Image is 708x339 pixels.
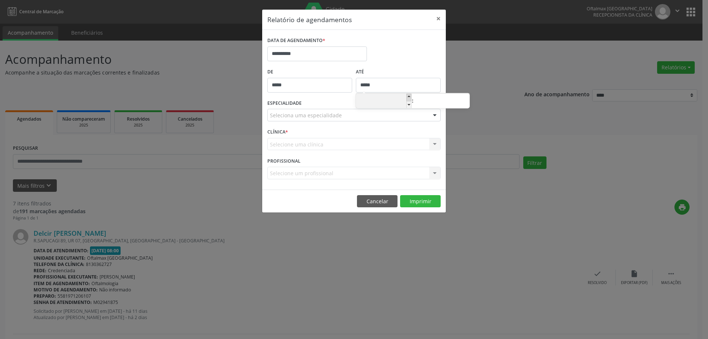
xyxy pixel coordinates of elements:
[270,111,342,119] span: Seleciona uma especialidade
[267,35,325,46] label: DATA DE AGENDAMENTO
[357,195,398,208] button: Cancelar
[267,66,352,78] label: De
[267,98,302,109] label: ESPECIALIDADE
[414,94,469,109] input: Minute
[400,195,441,208] button: Imprimir
[431,10,446,28] button: Close
[267,155,301,167] label: PROFISSIONAL
[356,94,412,109] input: Hour
[356,66,441,78] label: ATÉ
[267,127,288,138] label: CLÍNICA
[412,93,414,108] span: :
[267,15,352,24] h5: Relatório de agendamentos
